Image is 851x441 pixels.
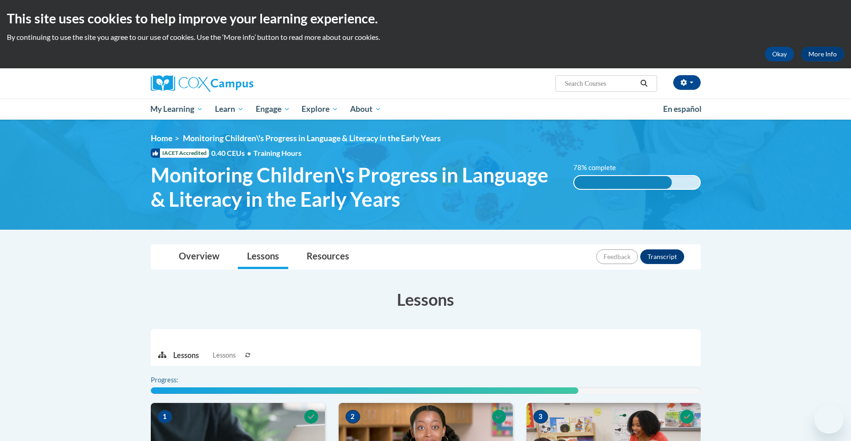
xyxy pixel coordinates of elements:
[145,99,209,120] a: My Learning
[663,104,702,114] span: En español
[296,99,344,120] a: Explore
[297,245,358,269] a: Resources
[673,75,701,90] button: Account Settings
[170,245,229,269] a: Overview
[151,288,701,311] h3: Lessons
[209,99,250,120] a: Learn
[247,149,251,157] span: •
[253,149,302,157] span: Training Hours
[801,47,844,61] a: More Info
[238,245,288,269] a: Lessons
[173,350,199,360] p: Lessons
[7,32,844,42] p: By continuing to use the site you agree to our use of cookies. Use the ‘More info’ button to read...
[256,104,290,115] span: Engage
[211,148,253,158] span: 0.40 CEUs
[596,249,638,264] button: Feedback
[183,133,441,143] span: Monitoring Children\'s Progress in Language & Literacy in the Early Years
[302,104,338,115] span: Explore
[573,163,626,173] label: 78% complete
[344,99,387,120] a: About
[640,249,684,264] button: Transcript
[533,410,548,424] span: 3
[213,350,236,360] span: Lessons
[350,104,381,115] span: About
[150,104,203,115] span: My Learning
[657,99,708,119] a: En español
[814,404,844,434] iframe: Button to launch messaging window
[151,75,253,92] img: Cox Campus
[250,99,296,120] a: Engage
[151,375,203,385] label: Progress:
[574,176,672,189] div: 78% complete
[151,133,172,143] a: Home
[564,78,637,89] input: Search Courses
[151,163,560,211] span: Monitoring Children\'s Progress in Language & Literacy in the Early Years
[215,104,244,115] span: Learn
[151,149,209,158] span: IACET Accredited
[151,75,325,92] a: Cox Campus
[637,78,651,89] button: Search
[7,9,844,28] h2: This site uses cookies to help improve your learning experience.
[158,410,172,424] span: 1
[346,410,360,424] span: 2
[137,99,714,120] div: Main menu
[765,47,794,61] button: Okay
